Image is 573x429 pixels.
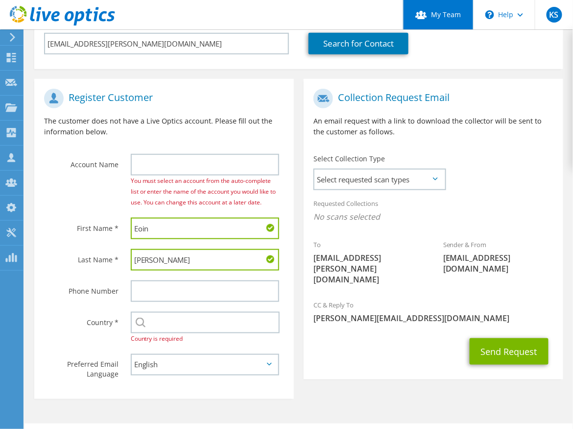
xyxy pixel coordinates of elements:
svg: \n [485,10,494,19]
p: An email request with a link to download the collector will be sent to the customer as follows. [313,116,553,137]
label: Phone Number [44,280,119,296]
span: [EMAIL_ADDRESS][PERSON_NAME][DOMAIN_NAME] [313,252,424,285]
button: Send Request [470,338,549,365]
h1: Register Customer [44,89,279,108]
span: No scans selected [313,211,553,222]
label: First Name * [44,218,119,233]
span: Select requested scan types [314,170,445,189]
label: Last Name * [44,249,119,265]
label: Country * [44,312,119,328]
label: Account Name [44,154,119,170]
p: The customer does not have a Live Optics account. Please fill out the information below. [44,116,284,137]
div: To [304,234,433,290]
label: Select Collection Type [313,154,385,164]
div: Sender & From [433,234,563,279]
span: KS [547,7,562,23]
span: [PERSON_NAME][EMAIL_ADDRESS][DOMAIN_NAME] [313,313,553,324]
a: Search for Contact [309,33,408,54]
span: [EMAIL_ADDRESS][DOMAIN_NAME] [443,252,553,274]
div: CC & Reply To [304,295,563,328]
span: You must select an account from the auto-complete list or enter the name of the account you would... [131,177,276,206]
h1: Collection Request Email [313,89,549,108]
div: Requested Collections [304,193,563,229]
span: Country is required [131,334,183,343]
label: Preferred Email Language [44,354,119,379]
